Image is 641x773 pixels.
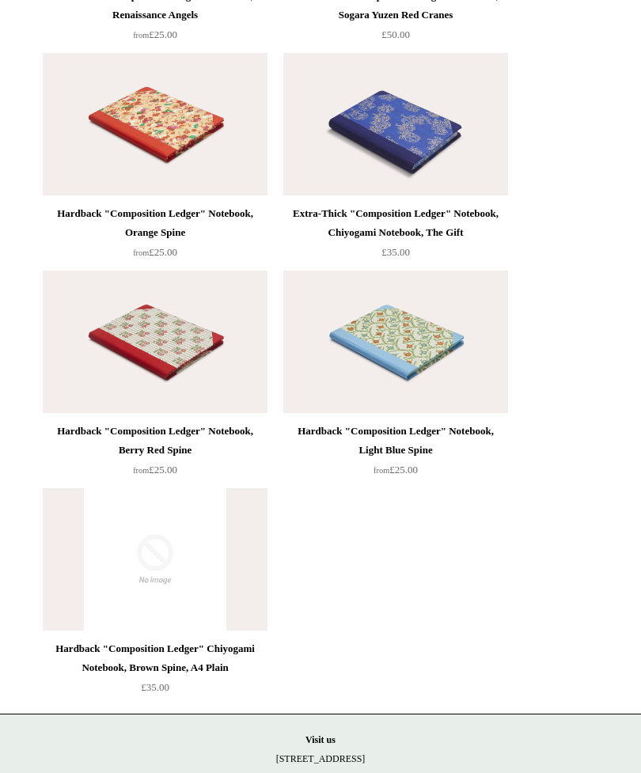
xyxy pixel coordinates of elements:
a: Hardback "Composition Ledger" Notebook, Berry Red Spine Hardback "Composition Ledger" Notebook, B... [43,271,267,413]
a: Hardback "Composition Ledger" Notebook, Light Blue Spine Hardback "Composition Ledger" Notebook, ... [283,271,508,413]
img: Extra-Thick "Composition Ledger" Notebook, Chiyogami Notebook, The Gift [283,53,508,195]
img: Hardback "Composition Ledger" Notebook, Light Blue Spine [283,271,508,413]
span: £50.00 [381,28,410,40]
a: Hardback "Composition Ledger" Notebook, Light Blue Spine from£25.00 [283,422,508,487]
span: from [133,248,149,257]
span: from [133,466,149,475]
img: Hardback "Composition Ledger" Notebook, Berry Red Spine [43,271,267,413]
div: Hardback "Composition Ledger" Notebook, Light Blue Spine [287,422,504,460]
a: Hardback "Composition Ledger" Notebook, Berry Red Spine from£25.00 [43,422,267,487]
strong: Visit us [305,734,336,745]
span: £25.00 [133,246,177,258]
div: Hardback "Composition Ledger" Chiyogami Notebook, Brown Spine, A4 Plain [47,639,264,677]
span: from [374,466,389,475]
span: £25.00 [133,28,177,40]
a: Hardback "Composition Ledger" Notebook, Orange Spine from£25.00 [43,204,267,269]
a: Hardback "Composition Ledger" Notebook, Orange Spine Hardback "Composition Ledger" Notebook, Oran... [43,53,267,195]
span: £35.00 [381,246,410,258]
span: £25.00 [374,464,418,476]
img: Hardback "Composition Ledger" Notebook, Orange Spine [43,53,267,195]
span: £35.00 [141,681,169,693]
span: from [133,31,149,40]
a: Extra-Thick "Composition Ledger" Notebook, Chiyogami Notebook, The Gift £35.00 [283,204,508,269]
div: Hardback "Composition Ledger" Notebook, Orange Spine [47,204,264,242]
div: Hardback "Composition Ledger" Notebook, Berry Red Spine [47,422,264,460]
a: Hardback "Composition Ledger" Chiyogami Notebook, Brown Spine, A4 Plain £35.00 [43,639,267,704]
span: £25.00 [133,464,177,476]
img: no-image-2048-a2addb12_grande.gif [43,488,267,631]
div: Extra-Thick "Composition Ledger" Notebook, Chiyogami Notebook, The Gift [287,204,504,242]
a: Extra-Thick "Composition Ledger" Notebook, Chiyogami Notebook, The Gift Extra-Thick "Composition ... [283,53,508,195]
